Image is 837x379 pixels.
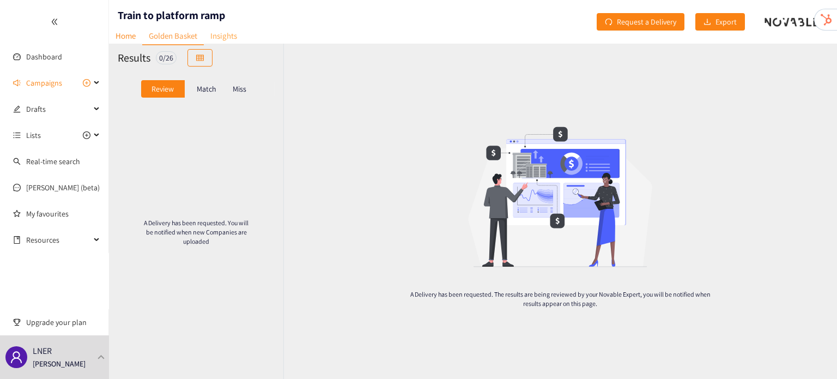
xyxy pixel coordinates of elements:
span: Upgrade your plan [26,311,100,333]
span: Lists [26,124,41,146]
span: redo [605,18,612,27]
p: LNER [33,344,52,358]
span: Resources [26,229,90,251]
a: [PERSON_NAME] (beta) [26,183,100,192]
div: 0 / 26 [156,51,177,64]
h1: Train to platform ramp [118,8,225,23]
span: book [13,236,21,244]
span: user [10,351,23,364]
a: My favourites [26,203,100,225]
a: Golden Basket [142,27,204,45]
p: A Delivery has been requested. The results are being reviewed by your Novable Expert, you will be... [401,290,720,308]
span: Request a Delivery [617,16,676,28]
span: plus-circle [83,131,90,139]
a: Home [109,27,142,44]
span: Export [715,16,737,28]
p: Match [197,85,216,93]
span: table [196,54,204,63]
a: Real-time search [26,157,80,166]
span: trophy [13,318,21,326]
p: [PERSON_NAME] [33,358,86,370]
span: unordered-list [13,131,21,139]
a: Insights [204,27,244,44]
p: A Delivery has been requested. You will be notified when new Companies are uploaded [144,218,248,246]
span: plus-circle [83,79,90,87]
span: download [703,18,711,27]
h2: Results [118,50,150,65]
span: double-left [51,18,58,26]
p: Miss [233,85,246,93]
button: downloadExport [695,13,745,31]
iframe: Chat Widget [783,327,837,379]
span: Campaigns [26,72,62,94]
button: redoRequest a Delivery [597,13,684,31]
span: edit [13,105,21,113]
span: sound [13,79,21,87]
button: table [187,49,213,67]
span: Drafts [26,98,90,120]
p: Review [151,85,174,93]
a: Dashboard [26,52,62,62]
